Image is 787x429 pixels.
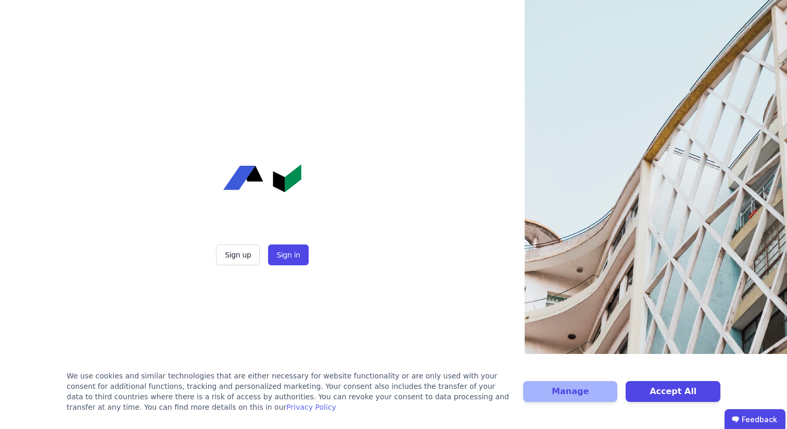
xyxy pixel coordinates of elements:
button: Sign in [268,244,308,265]
button: Accept All [626,381,720,402]
button: Sign up [216,244,260,265]
a: Privacy Policy [286,403,336,411]
button: Manage [523,381,618,402]
div: We use cookies and similar technologies that are either necessary for website functionality or ar... [67,371,511,412]
img: Concular [223,164,301,192]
